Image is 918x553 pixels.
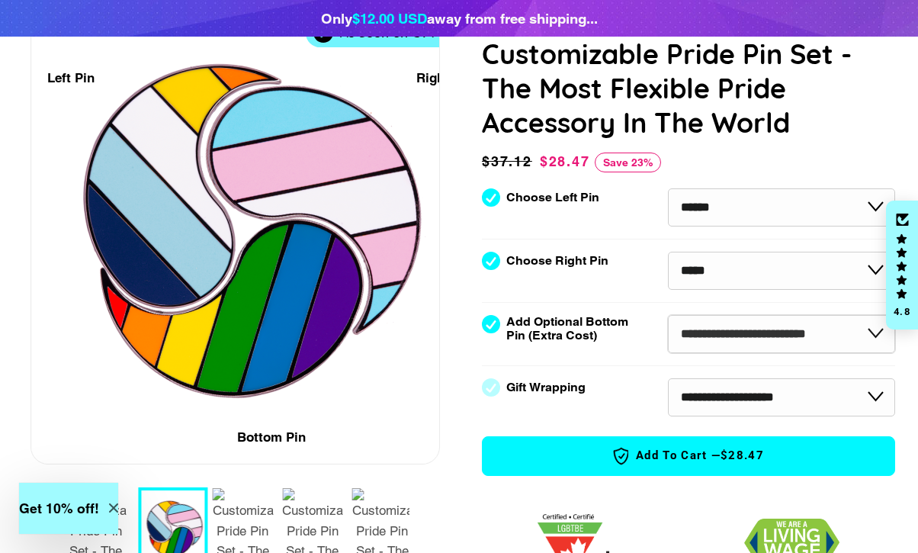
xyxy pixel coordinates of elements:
div: Only away from free shipping... [321,8,598,29]
span: $28.47 [540,153,590,169]
div: Bottom Pin [237,427,306,448]
label: Add Optional Bottom Pin (Extra Cost) [506,315,634,342]
span: Save 23% [595,153,661,172]
span: $37.12 [482,151,536,172]
label: Choose Left Pin [506,191,599,204]
label: Choose Right Pin [506,254,608,268]
div: Click to open Judge.me floating reviews tab [886,201,918,330]
label: Gift Wrapping [506,381,586,394]
h1: Customizable Pride Pin Set - The Most Flexible Pride Accessory In The World [482,37,895,140]
span: $28.47 [721,448,764,464]
span: Add to Cart — [506,446,871,466]
span: $12.00 USD [352,10,427,27]
button: Add to Cart —$28.47 [482,436,895,476]
div: Left Pin [47,68,95,88]
div: 1 / 9 [31,6,439,464]
div: 4.8 [893,307,911,317]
